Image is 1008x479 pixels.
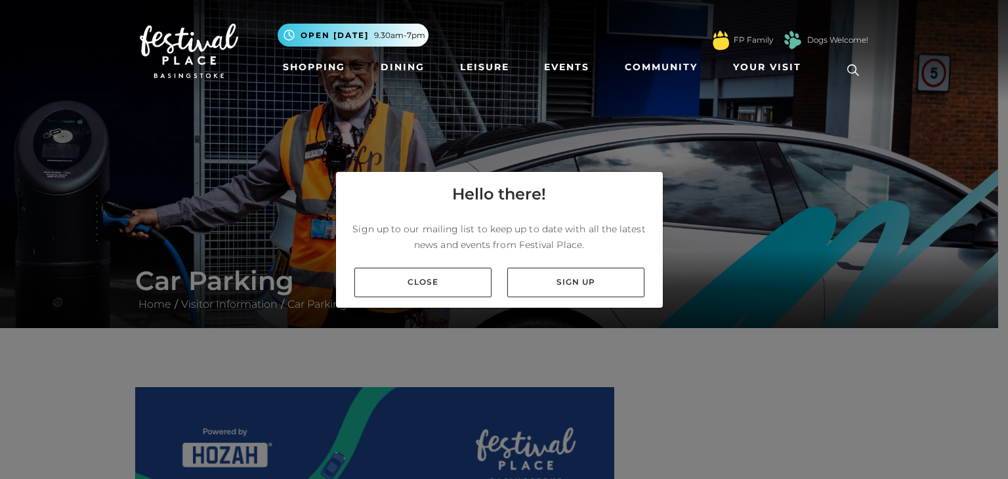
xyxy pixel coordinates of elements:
[728,55,813,79] a: Your Visit
[354,268,492,297] a: Close
[452,182,546,206] h4: Hello there!
[301,30,369,41] span: Open [DATE]
[734,34,773,46] a: FP Family
[278,55,350,79] a: Shopping
[374,30,425,41] span: 9.30am-7pm
[807,34,868,46] a: Dogs Welcome!
[140,24,238,79] img: Festival Place Logo
[455,55,514,79] a: Leisure
[278,24,429,47] button: Open [DATE] 9.30am-7pm
[346,221,652,253] p: Sign up to our mailing list to keep up to date with all the latest news and events from Festival ...
[507,268,644,297] a: Sign up
[539,55,595,79] a: Events
[375,55,430,79] a: Dining
[619,55,703,79] a: Community
[733,60,801,74] span: Your Visit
